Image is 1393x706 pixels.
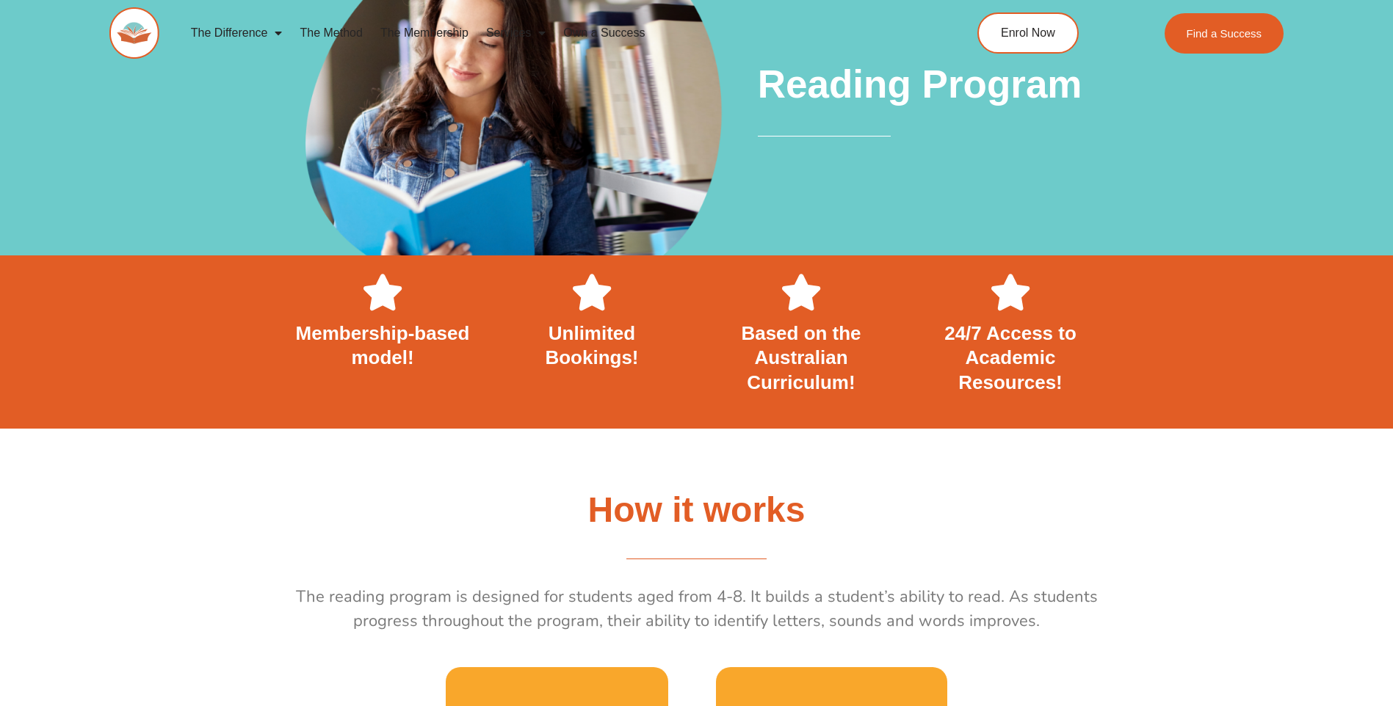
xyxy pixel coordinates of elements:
[286,487,1108,533] h2: How it works
[291,16,371,50] a: The Method
[1001,27,1055,39] span: Enrol Now
[944,322,1077,394] span: 24/7 Access to Academic Resources!
[554,16,654,50] a: Own a Success
[545,322,638,369] span: Unlimited Bookings!
[477,16,554,50] a: Services
[1187,28,1262,39] span: Find a Success
[182,16,911,50] nav: Menu
[741,322,861,394] span: Based on the Australian Curriculum!
[977,12,1079,54] a: Enrol Now
[296,322,470,369] span: Membership-based model!
[286,585,1108,633] p: The reading program is designed for students aged from 4-8. It builds a student’s ability to read...
[372,16,477,50] a: The Membership
[1165,13,1284,54] a: Find a Success
[182,16,292,50] a: The Difference
[758,59,1107,110] h2: Reading Program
